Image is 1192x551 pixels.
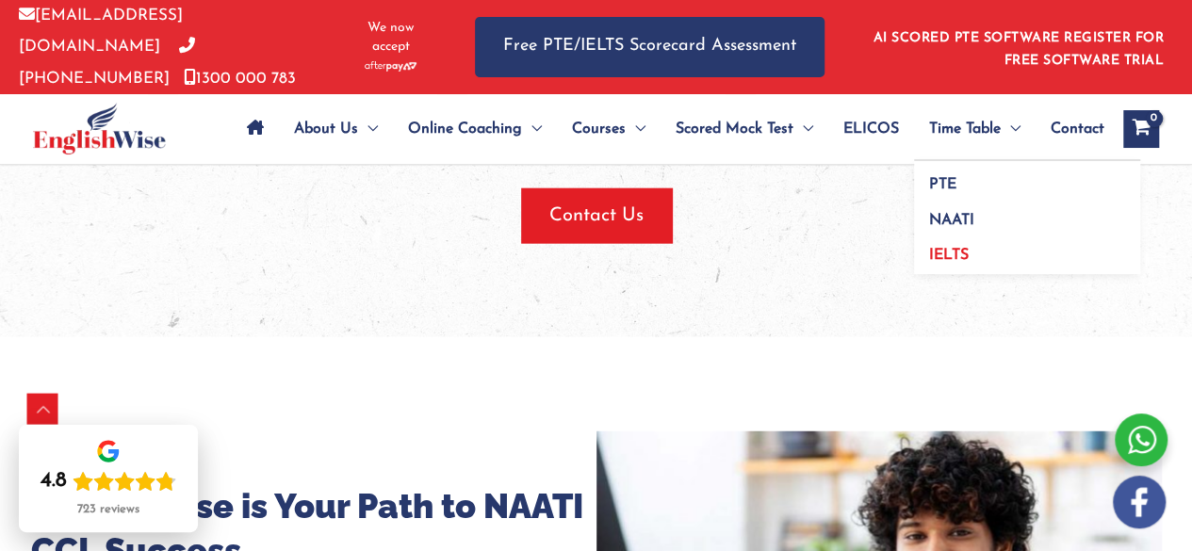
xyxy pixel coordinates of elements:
span: NAATI [929,213,974,228]
a: Online CoachingMenu Toggle [393,96,557,162]
div: 4.8 [41,468,67,494]
button: Contact Us [521,188,672,243]
span: Menu Toggle [626,96,645,162]
span: Contact Us [549,203,644,229]
span: Contact [1051,96,1104,162]
a: PTE [914,161,1140,197]
span: Scored Mock Test [676,96,793,162]
a: Time TableMenu Toggle [914,96,1036,162]
span: Online Coaching [408,96,522,162]
span: Time Table [929,96,1001,162]
a: View Shopping Cart, empty [1123,110,1159,148]
div: Rating: 4.8 out of 5 [41,468,176,494]
a: NAATI [914,196,1140,232]
a: ELICOS [828,96,914,162]
a: [EMAIL_ADDRESS][DOMAIN_NAME] [19,8,183,55]
a: 1300 000 783 [184,71,296,87]
a: CoursesMenu Toggle [557,96,661,162]
a: About UsMenu Toggle [279,96,393,162]
a: Free PTE/IELTS Scorecard Assessment [475,17,825,76]
img: cropped-ew-logo [33,103,166,154]
a: IELTS [914,232,1140,275]
span: Menu Toggle [358,96,378,162]
img: Afterpay-Logo [365,61,416,72]
a: Contact [1036,96,1104,162]
span: We now accept [353,19,428,57]
img: white-facebook.png [1113,476,1166,528]
div: 723 reviews [77,502,139,517]
span: Menu Toggle [522,96,542,162]
a: Scored Mock TestMenu Toggle [661,96,828,162]
span: Menu Toggle [793,96,813,162]
nav: Site Navigation: Main Menu [232,96,1104,162]
aside: Header Widget 1 [862,16,1173,77]
span: Menu Toggle [1001,96,1021,162]
span: ELICOS [843,96,899,162]
span: PTE [929,177,956,192]
span: IELTS [929,248,969,263]
span: About Us [294,96,358,162]
a: [PHONE_NUMBER] [19,39,195,86]
a: AI SCORED PTE SOFTWARE REGISTER FOR FREE SOFTWARE TRIAL [874,31,1165,68]
span: Courses [572,96,626,162]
